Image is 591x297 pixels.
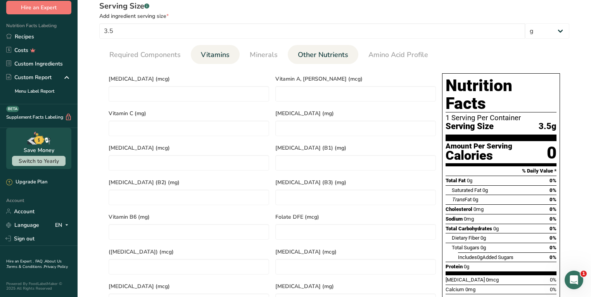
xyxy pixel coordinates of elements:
[493,226,499,231] span: 0g
[7,264,44,269] a: Terms & Conditions .
[55,220,71,230] div: EN
[467,178,472,183] span: 0g
[482,187,488,193] span: 0g
[275,178,436,186] span: [MEDICAL_DATA] (B3) (mg)
[446,287,464,292] span: Calcium
[109,282,269,290] span: [MEDICAL_DATA] (mcg)
[44,264,68,269] a: Privacy Policy
[452,235,479,241] span: Dietary Fiber
[19,157,59,165] span: Switch to Yearly
[550,187,556,193] span: 0%
[275,144,436,152] span: [MEDICAL_DATA] (B1) (mg)
[452,197,465,202] i: Trans
[446,150,512,161] div: Calories
[452,245,479,250] span: Total Sugars
[109,75,269,83] span: [MEDICAL_DATA] (mcg)
[446,122,494,131] span: Serving Size
[109,213,269,221] span: Vitamin B6 (mg)
[473,206,484,212] span: 0mg
[446,114,556,122] div: 1 Serving Per Container
[275,109,436,117] span: [MEDICAL_DATA] (mg)
[6,218,39,232] a: Language
[480,245,486,250] span: 0g
[477,254,482,260] span: 0g
[458,254,513,260] span: Includes Added Sugars
[275,282,436,290] span: [MEDICAL_DATA] (mg)
[6,1,71,14] button: Hire an Expert
[368,50,428,60] span: Amino Acid Profile
[6,178,47,186] div: Upgrade Plan
[446,206,472,212] span: Cholesterol
[6,106,19,112] div: BETA
[275,213,436,221] span: Folate DFE (mcg)
[480,235,486,241] span: 0g
[550,216,556,222] span: 0%
[446,143,512,150] div: Amount Per Serving
[109,144,269,152] span: [MEDICAL_DATA] (mcg)
[6,73,52,81] div: Custom Report
[446,277,485,283] span: [MEDICAL_DATA]
[446,178,466,183] span: Total Fat
[465,287,475,292] span: 0mg
[550,254,556,260] span: 0%
[109,248,269,256] span: ([MEDICAL_DATA]) (mcg)
[550,178,556,183] span: 0%
[275,75,436,83] span: Vitamin A, [PERSON_NAME] (mcg)
[547,143,556,163] div: 0
[6,281,71,291] div: Powered By FoodLabelMaker © 2025 All Rights Reserved
[35,259,45,264] a: FAQ .
[298,50,348,60] span: Other Nutrients
[109,178,269,186] span: [MEDICAL_DATA] (B2) (mg)
[99,12,569,20] div: Add ingredient serving size
[550,235,556,241] span: 0%
[550,226,556,231] span: 0%
[550,197,556,202] span: 0%
[109,50,181,60] span: Required Components
[250,50,278,60] span: Minerals
[99,23,525,39] input: Type your serving size here
[12,156,66,166] button: Switch to Yearly
[6,259,62,269] a: About Us .
[446,77,556,112] h1: Nutrition Facts
[464,264,469,269] span: 0g
[565,271,583,289] iframe: Intercom live chat
[275,248,436,256] span: [MEDICAL_DATA] (mcg)
[486,277,499,283] span: 0mcg
[550,277,556,283] span: 0%
[201,50,230,60] span: Vitamins
[581,271,587,277] span: 1
[446,166,556,176] section: % Daily Value *
[6,259,34,264] a: Hire an Expert .
[550,245,556,250] span: 0%
[99,0,569,12] div: Serving Size
[473,197,478,202] span: 0g
[109,109,269,117] span: Vitamin C (mg)
[24,146,54,154] div: Save Money
[550,206,556,212] span: 0%
[446,216,463,222] span: Sodium
[452,197,472,202] span: Fat
[550,287,556,292] span: 0%
[539,122,556,131] span: 3.5g
[446,264,463,269] span: Protein
[452,187,481,193] span: Saturated Fat
[446,226,492,231] span: Total Carbohydrates
[464,216,474,222] span: 0mg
